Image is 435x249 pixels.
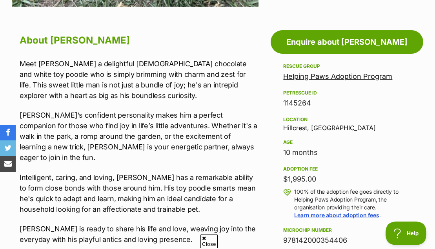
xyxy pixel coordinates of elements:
div: 1145264 [283,98,411,109]
p: Intelligent, caring, and loving, [PERSON_NAME] has a remarkable ability to form close bonds with ... [20,172,258,214]
div: $1,995.00 [283,174,411,185]
iframe: Help Scout Beacon - Open [386,222,427,245]
div: Rescue group [283,63,411,69]
div: Age [283,139,411,145]
p: [PERSON_NAME] is ready to share his life and love, weaving joy into the everyday with his playful... [20,224,258,245]
div: 10 months [283,147,411,158]
a: Learn more about adoption fees [294,212,379,218]
div: 978142000354406 [283,235,411,246]
p: Meet [PERSON_NAME] a delightful [DEMOGRAPHIC_DATA] chocolate and white toy poodle who is simply b... [20,58,258,101]
h2: About [PERSON_NAME] [20,32,258,49]
p: [PERSON_NAME]’s confident personality makes him a perfect companion for those who find joy in lif... [20,110,258,163]
div: Microchip number [283,227,411,233]
div: PetRescue ID [283,90,411,96]
a: Helping Paws Adoption Program [283,72,392,80]
p: 100% of the adoption fee goes directly to Helping Paws Adoption Program, the organisation providi... [294,188,411,219]
a: Enquire about [PERSON_NAME] [271,30,423,54]
div: Adoption fee [283,166,411,172]
div: Hillcrest, [GEOGRAPHIC_DATA] [283,115,411,131]
span: Close [200,234,218,248]
div: Location [283,116,411,123]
